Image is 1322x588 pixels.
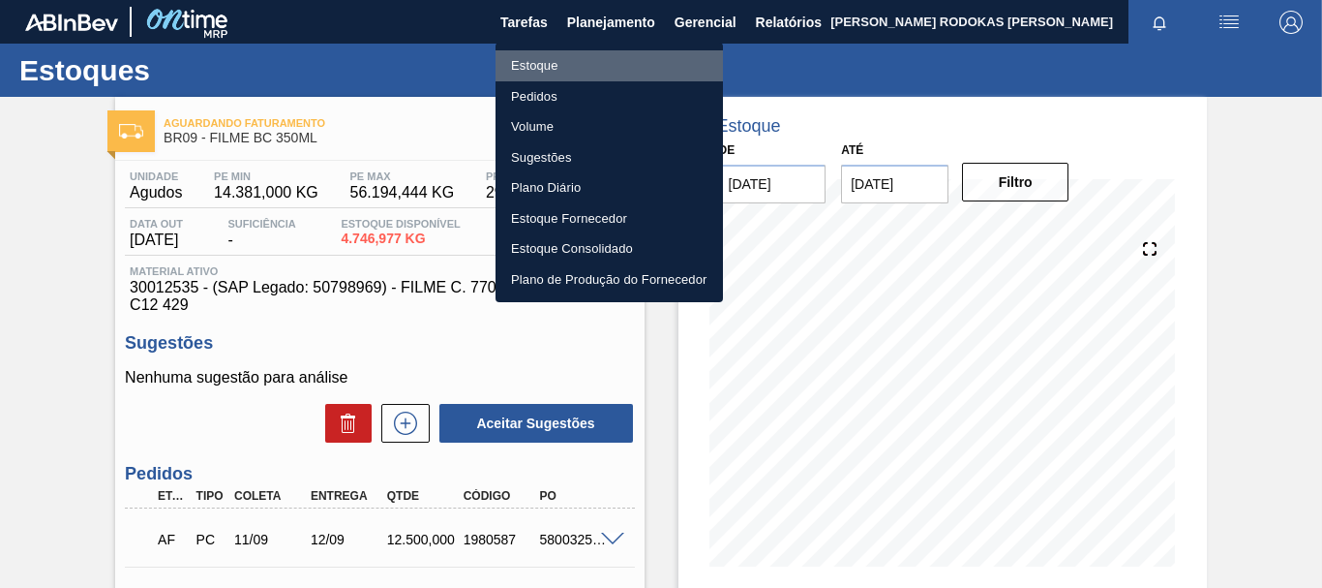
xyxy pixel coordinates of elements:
[496,264,723,295] a: Plano de Produção do Fornecedor
[496,142,723,173] a: Sugestões
[496,203,723,234] a: Estoque Fornecedor
[496,172,723,203] a: Plano Diário
[496,233,723,264] a: Estoque Consolidado
[496,111,723,142] a: Volume
[496,81,723,112] a: Pedidos
[496,50,723,81] a: Estoque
